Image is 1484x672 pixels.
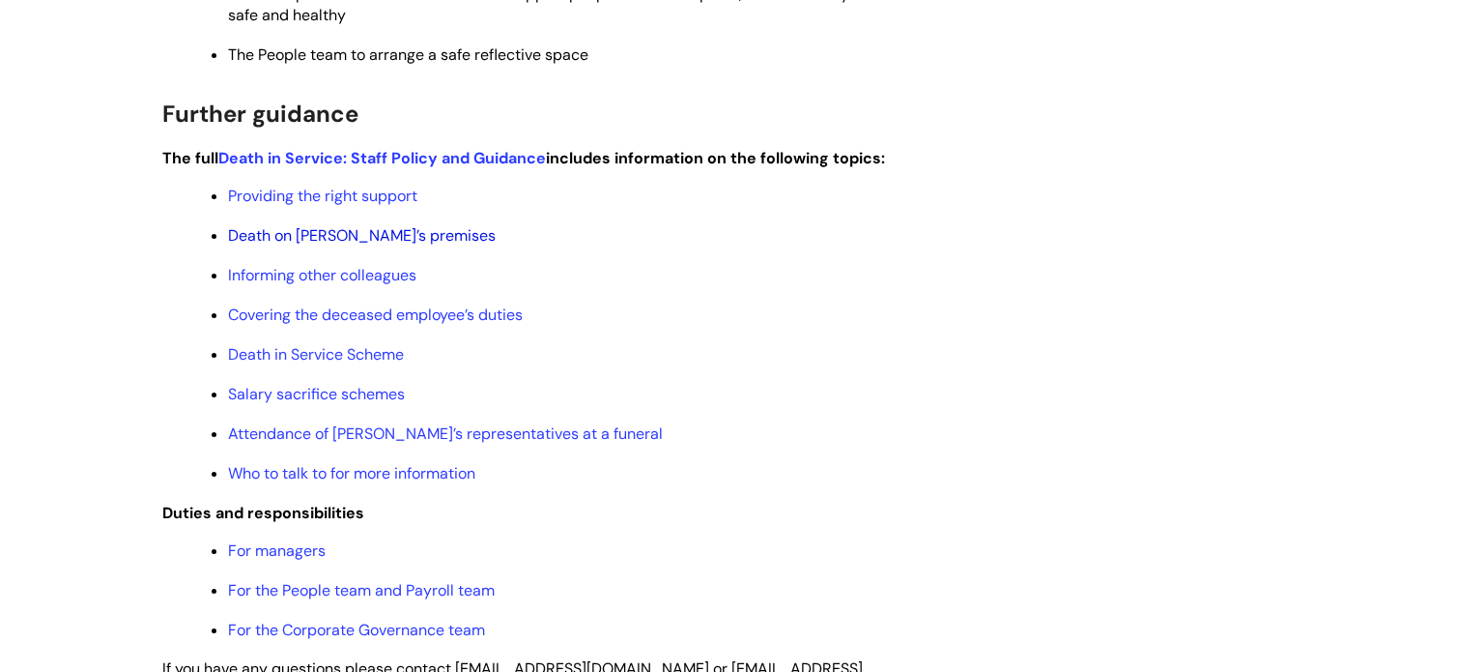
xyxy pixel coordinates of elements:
strong: Duties and responsibilities [162,503,364,523]
a: Death in Service Scheme [228,344,404,365]
a: For the People team and Payroll team [228,580,495,600]
a: For managers [228,541,326,561]
a: Who to talk to for more information [228,463,475,483]
strong: The full includes information on the following topics: [162,148,885,168]
a: Death in Service: Staff Policy and Guidance [218,148,546,168]
a: Informing other colleagues [228,265,416,285]
a: Salary sacrifice schemes [228,384,405,404]
a: Providing the right support [228,186,417,206]
a: For the Corporate Governance team [228,620,485,640]
a: Death on [PERSON_NAME]’s premises [228,225,496,246]
span: The People team to arrange a safe reflective space [228,44,588,65]
span: Further guidance [162,99,358,129]
a: Attendance of [PERSON_NAME]’s representatives at a funeral [228,424,663,444]
a: Covering the deceased employee’s duties [228,305,523,325]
